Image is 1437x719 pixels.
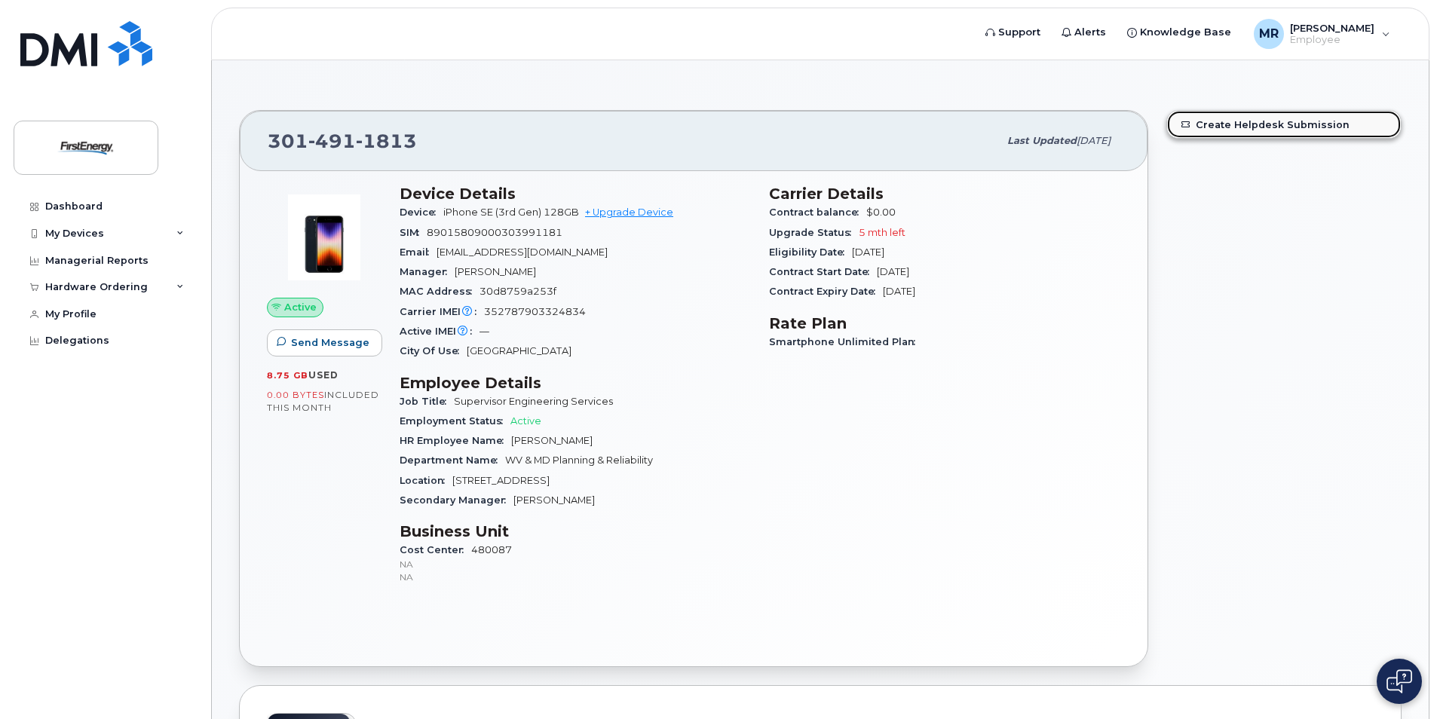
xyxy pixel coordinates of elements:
[859,227,905,238] span: 5 mth left
[400,207,443,218] span: Device
[400,185,751,203] h3: Device Details
[769,246,852,258] span: Eligibility Date
[400,326,480,337] span: Active IMEI
[267,390,324,400] span: 0.00 Bytes
[769,314,1120,332] h3: Rate Plan
[769,266,877,277] span: Contract Start Date
[769,207,866,218] span: Contract balance
[400,571,751,583] p: NA
[400,454,505,466] span: Department Name
[769,185,1120,203] h3: Carrier Details
[467,345,571,356] span: [GEOGRAPHIC_DATA]
[852,246,884,258] span: [DATE]
[480,326,489,337] span: —
[400,415,510,427] span: Employment Status
[769,336,923,347] span: Smartphone Unlimited Plan
[513,494,595,506] span: [PERSON_NAME]
[356,130,417,152] span: 1813
[454,396,613,407] span: Supervisor Engineering Services
[1167,111,1401,138] a: Create Helpdesk Submission
[400,286,480,297] span: MAC Address
[400,494,513,506] span: Secondary Manager
[400,266,455,277] span: Manager
[279,192,369,283] img: image20231002-3703462-1angbar.jpeg
[1007,135,1077,146] span: Last updated
[437,246,608,258] span: [EMAIL_ADDRESS][DOMAIN_NAME]
[1386,669,1412,693] img: Open chat
[400,475,452,486] span: Location
[308,130,356,152] span: 491
[866,207,896,218] span: $0.00
[877,266,909,277] span: [DATE]
[585,207,673,218] a: + Upgrade Device
[400,522,751,540] h3: Business Unit
[484,306,586,317] span: 352787903324834
[284,300,317,314] span: Active
[400,345,467,356] span: City Of Use
[400,396,454,407] span: Job Title
[400,374,751,392] h3: Employee Details
[400,435,511,446] span: HR Employee Name
[769,286,883,297] span: Contract Expiry Date
[268,130,417,152] span: 301
[400,227,427,238] span: SIM
[427,227,562,238] span: 89015809000303991181
[400,558,751,571] p: NA
[400,544,751,583] span: 480087
[443,207,579,218] span: iPhone SE (3rd Gen) 128GB
[511,435,593,446] span: [PERSON_NAME]
[883,286,915,297] span: [DATE]
[510,415,541,427] span: Active
[400,246,437,258] span: Email
[267,329,382,356] button: Send Message
[267,370,308,381] span: 8.75 GB
[1077,135,1111,146] span: [DATE]
[452,475,550,486] span: [STREET_ADDRESS]
[400,544,471,555] span: Cost Center
[400,306,484,317] span: Carrier IMEI
[308,369,339,381] span: used
[505,454,653,466] span: WV & MD Planning & Reliability
[480,286,556,297] span: 30d8759a253f
[455,266,536,277] span: [PERSON_NAME]
[769,227,859,238] span: Upgrade Status
[291,335,369,350] span: Send Message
